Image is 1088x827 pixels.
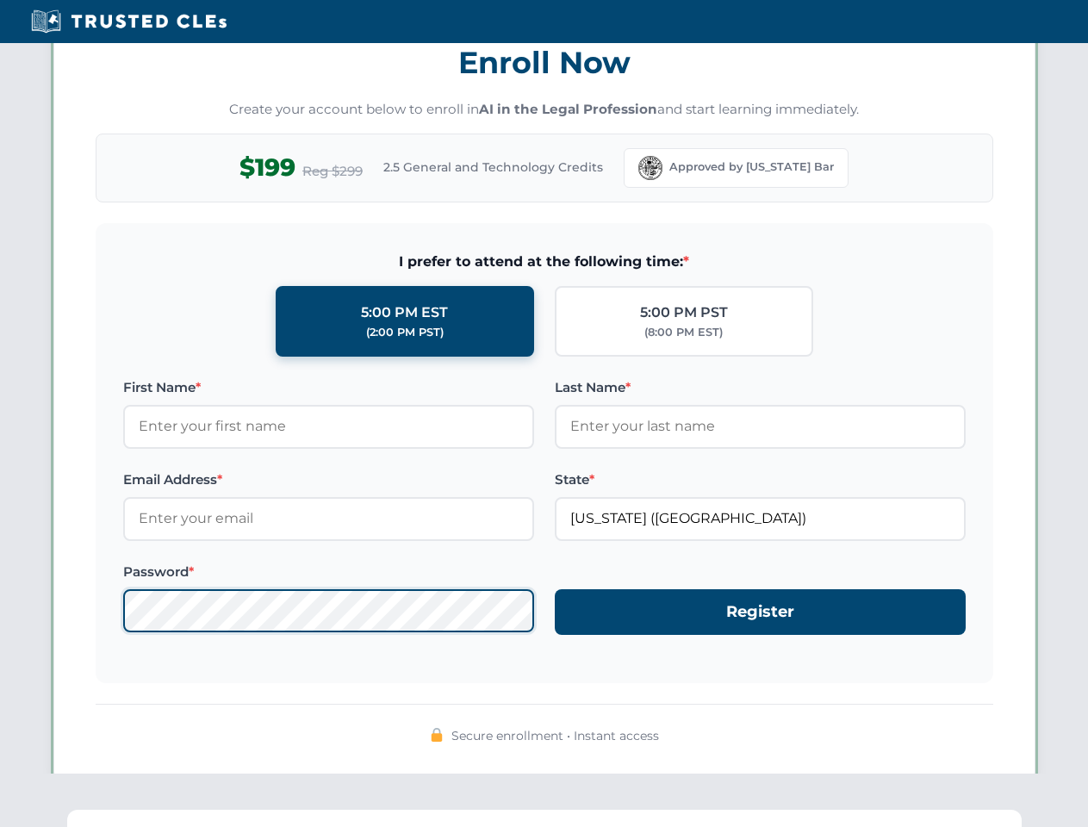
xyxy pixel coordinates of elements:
[239,148,295,187] span: $199
[669,159,834,176] span: Approved by [US_STATE] Bar
[555,589,966,635] button: Register
[430,728,444,742] img: 🔒
[479,101,657,117] strong: AI in the Legal Profession
[96,35,993,90] h3: Enroll Now
[123,405,534,448] input: Enter your first name
[123,469,534,490] label: Email Address
[451,726,659,745] span: Secure enrollment • Instant access
[26,9,232,34] img: Trusted CLEs
[302,161,363,182] span: Reg $299
[555,497,966,540] input: Florida (FL)
[644,324,723,341] div: (8:00 PM EST)
[555,469,966,490] label: State
[361,302,448,324] div: 5:00 PM EST
[555,377,966,398] label: Last Name
[123,251,966,273] span: I prefer to attend at the following time:
[123,377,534,398] label: First Name
[96,100,993,120] p: Create your account below to enroll in and start learning immediately.
[123,562,534,582] label: Password
[555,405,966,448] input: Enter your last name
[638,156,662,180] img: Florida Bar
[640,302,728,324] div: 5:00 PM PST
[383,158,603,177] span: 2.5 General and Technology Credits
[366,324,444,341] div: (2:00 PM PST)
[123,497,534,540] input: Enter your email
